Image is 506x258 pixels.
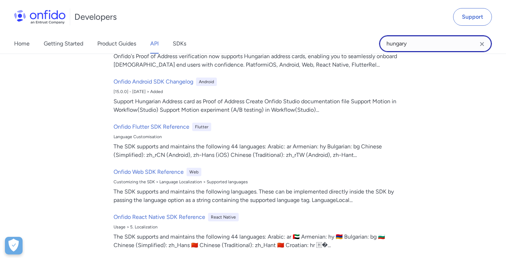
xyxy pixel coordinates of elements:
input: Onfido search input field [379,35,492,52]
a: Product Guides [97,34,136,54]
div: React Native [208,213,239,221]
button: Open Preferences [5,237,23,254]
a: Onfido Flutter SDK ReferenceFlutterLanguage CustomisationThe SDK supports and maintains the follo... [111,120,401,162]
a: Onfido Android SDK ChangelogAndroid[15.0.0] - [DATE] > AddedSupport Hungarian Address card as Pro... [111,75,401,117]
a: Support [453,8,492,26]
div: The SDK supports and maintains the following 44 languages: Arabic: ar Armenian: hy Bulgarian: bg ... [114,142,398,159]
h6: Onfido React Native SDK Reference [114,213,205,221]
h6: Onfido Flutter SDK Reference [114,123,189,131]
div: Cookie Preferences [5,237,23,254]
div: The SDK supports and maintains the following 44 languages: Arabic: ar 🇦🇪 Armenian: hy 🇦🇲 Bulgaria... [114,233,398,250]
a: Getting Started [44,34,83,54]
h6: Onfido Web SDK Reference [114,168,184,176]
a: API [150,34,159,54]
div: Onfido's Proof of Address verification now supports Hungarian address cards, enabling you to seam... [114,52,398,69]
h1: Developers [74,11,117,23]
h6: Onfido Android SDK Changelog [114,78,193,86]
div: Web [187,168,201,176]
div: [15.0.0] - [DATE] > Added [114,89,398,94]
img: Onfido Logo [14,10,66,24]
div: Android [196,78,217,86]
div: Usage > 5. Localization [114,224,398,230]
div: Customizing the SDK > Language Localization > Supported languages [114,179,398,185]
div: Language Customisation [114,134,398,140]
a: Onfido React Native SDK ReferenceReact NativeUsage > 5. LocalizationThe SDK supports and maintain... [111,210,401,252]
a: SDKs [173,34,186,54]
div: Flutter [192,123,211,131]
a: Onfido Web SDK ReferenceWebCustomizing the SDK > Language Localization > Supported languagesThe S... [111,165,401,207]
svg: Clear search field button [478,40,486,48]
div: Support Hungarian Address card as Proof of Address Create Onfido Studio documentation file Suppor... [114,97,398,114]
a: Home [14,34,30,54]
div: The SDK supports and maintains the following languages. These can be implemented directly inside ... [114,188,398,204]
